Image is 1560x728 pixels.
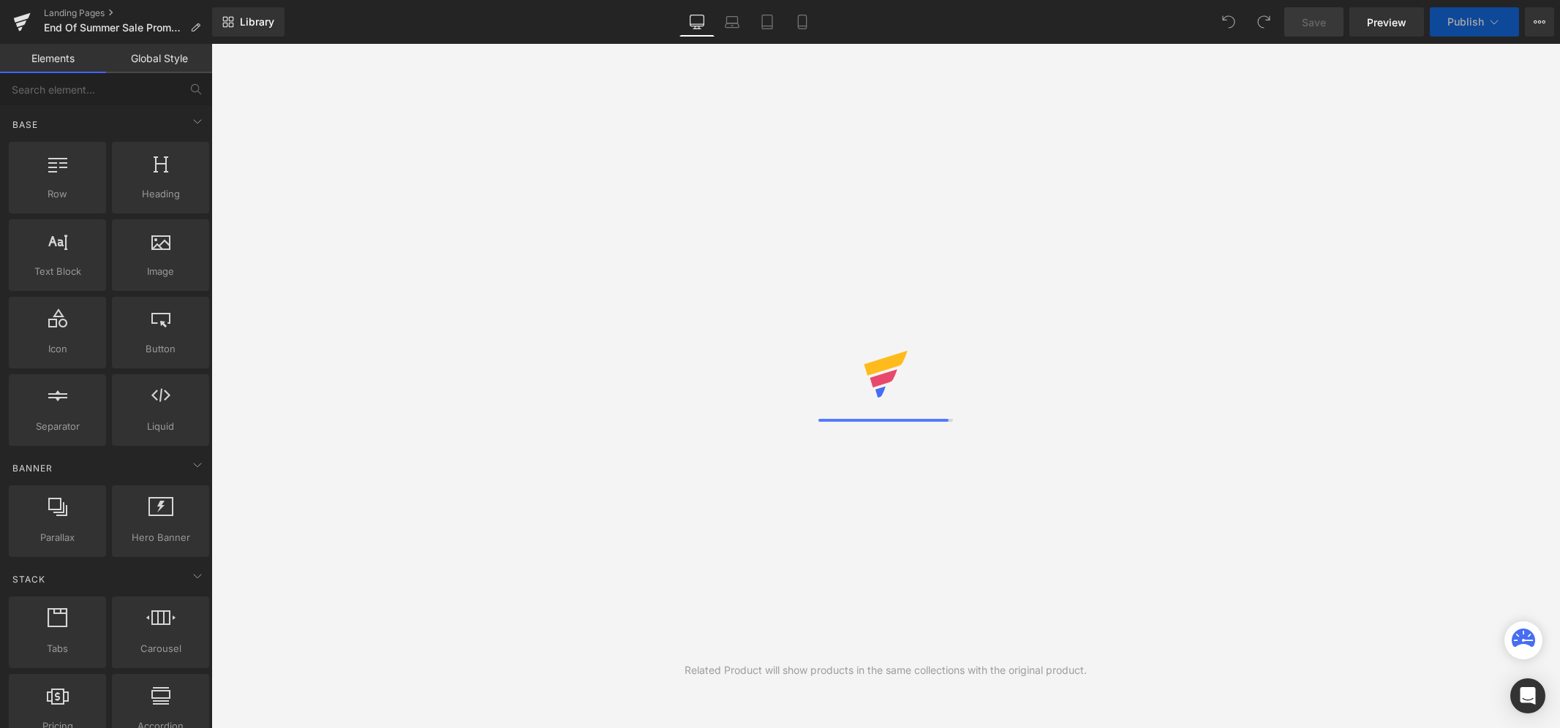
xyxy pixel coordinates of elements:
[212,7,285,37] a: New Library
[785,7,820,37] a: Mobile
[685,662,1087,678] div: Related Product will show products in the same collections with the original product.
[44,7,212,19] a: Landing Pages
[13,419,102,434] span: Separator
[1249,7,1278,37] button: Redo
[715,7,750,37] a: Laptop
[116,186,205,202] span: Heading
[1302,15,1326,30] span: Save
[106,44,212,73] a: Global Style
[1367,15,1406,30] span: Preview
[11,118,39,132] span: Base
[44,22,184,34] span: End Of Summer Sale Promotion Terms
[750,7,785,37] a: Tablet
[679,7,715,37] a: Desktop
[13,264,102,279] span: Text Block
[1510,678,1545,713] div: Open Intercom Messenger
[11,461,54,475] span: Banner
[13,641,102,656] span: Tabs
[116,419,205,434] span: Liquid
[1430,7,1519,37] button: Publish
[116,264,205,279] span: Image
[1525,7,1554,37] button: More
[240,15,274,29] span: Library
[13,186,102,202] span: Row
[1447,16,1484,28] span: Publish
[1349,7,1424,37] a: Preview
[116,530,205,545] span: Hero Banner
[13,530,102,545] span: Parallax
[1214,7,1243,37] button: Undo
[11,572,47,586] span: Stack
[116,641,205,656] span: Carousel
[13,341,102,357] span: Icon
[116,341,205,357] span: Button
